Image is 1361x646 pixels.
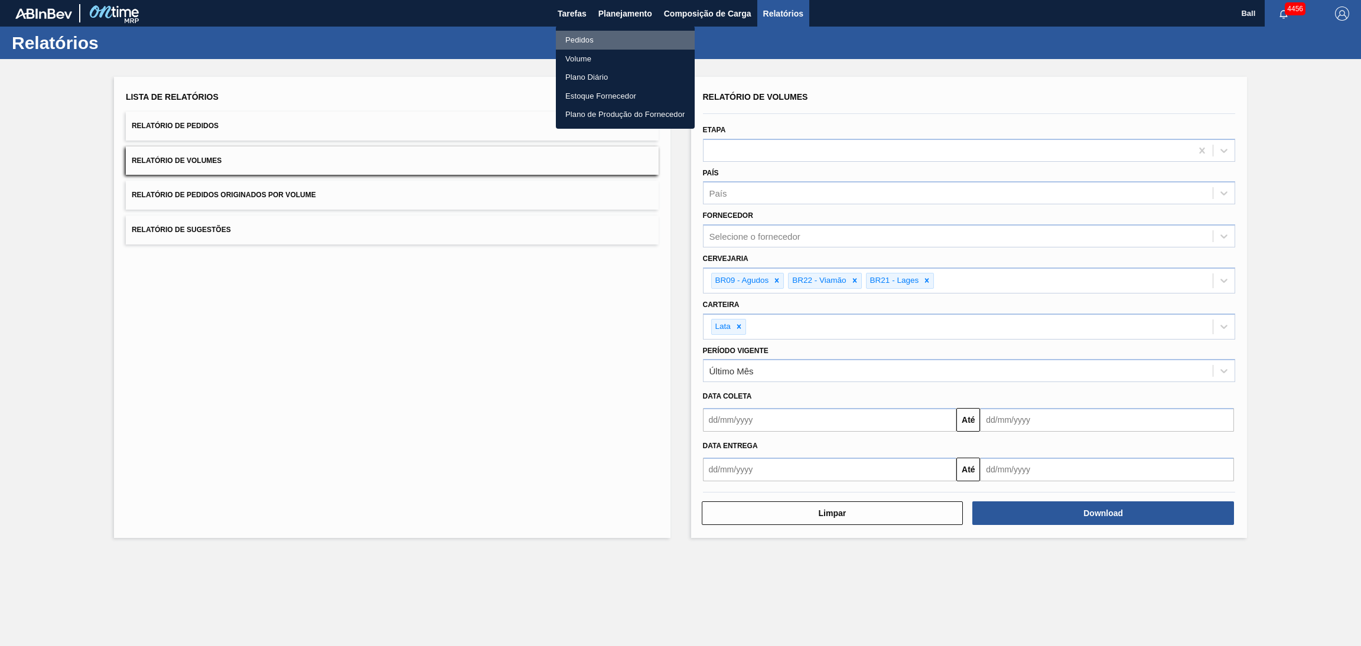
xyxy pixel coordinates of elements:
a: Pedidos [556,31,695,50]
a: Volume [556,50,695,68]
a: Plano Diário [556,68,695,87]
a: Plano de Produção do Fornecedor [556,105,695,124]
a: Estoque Fornecedor [556,87,695,106]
